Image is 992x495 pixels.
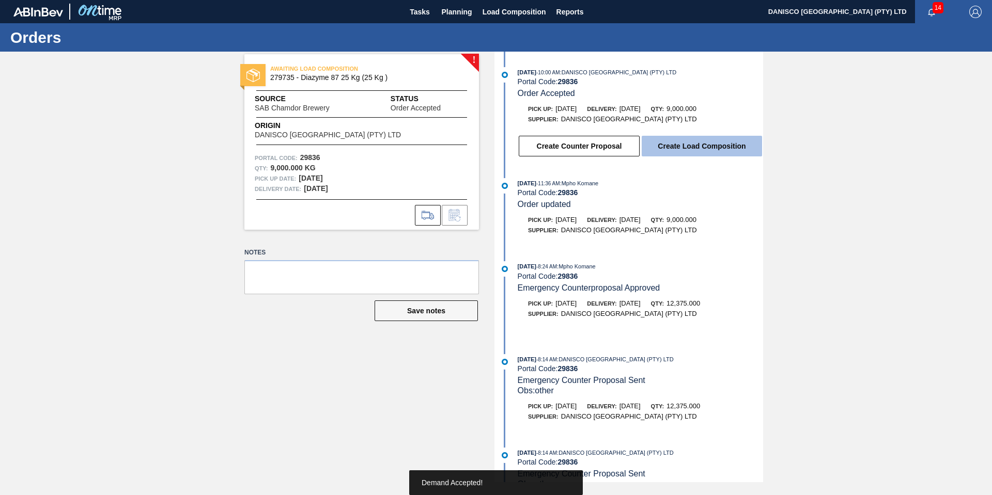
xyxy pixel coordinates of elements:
[246,69,260,82] img: status
[528,403,553,409] span: Pick up:
[502,452,508,458] img: atual
[536,70,560,75] span: - 10:00 AM
[667,402,700,410] span: 12,375.000
[555,299,577,307] span: [DATE]
[518,188,763,197] div: Portal Code:
[244,245,479,260] label: Notes
[442,6,472,18] span: Planning
[422,478,483,487] span: Demand Accepted!
[561,226,697,234] span: DANISCO [GEOGRAPHIC_DATA] (PTY) LTD
[651,300,664,307] span: Qty:
[651,106,664,112] span: Qty:
[528,217,553,223] span: Pick up:
[255,104,330,112] span: SAB Chamdor Brewery
[915,5,948,19] button: Notifications
[528,300,553,307] span: Pick up:
[561,115,697,123] span: DANISCO [GEOGRAPHIC_DATA] (PTY) LTD
[502,72,508,78] img: atual
[557,356,674,362] span: : DANISCO [GEOGRAPHIC_DATA] (PTY) LTD
[667,299,700,307] span: 12,375.000
[557,458,578,466] strong: 29836
[667,216,696,223] span: 9,000.000
[536,357,557,362] span: - 8:14 AM
[642,136,762,156] button: Create Load Composition
[557,188,578,197] strong: 29836
[528,227,559,233] span: Supplier:
[587,300,616,307] span: Delivery:
[483,6,546,18] span: Load Composition
[299,174,322,182] strong: [DATE]
[536,264,557,269] span: - 8:24 AM
[587,106,616,112] span: Delivery:
[561,412,697,420] span: DANISCO [GEOGRAPHIC_DATA] (PTY) LTD
[557,263,596,269] span: : Mpho Komane
[651,403,664,409] span: Qty:
[270,74,458,82] span: 279735 - Diazyme 87 25 Kg (25 Kg )
[555,402,577,410] span: [DATE]
[518,283,660,292] span: Emergency Counterproposal Approved
[528,311,559,317] span: Supplier:
[933,2,943,13] span: 14
[619,299,641,307] span: [DATE]
[619,105,641,113] span: [DATE]
[502,359,508,365] img: atual
[255,163,268,173] span: Qty :
[528,413,559,420] span: Supplier:
[557,272,578,280] strong: 29836
[561,310,697,317] span: DANISCO [GEOGRAPHIC_DATA] (PTY) LTD
[391,93,469,104] span: Status
[557,77,578,86] strong: 29836
[536,181,560,186] span: - 11:36 AM
[518,376,645,385] span: Emergency Counter Proposal Sent
[409,6,431,18] span: Tasks
[518,386,554,395] span: Obs: other
[557,450,674,456] span: : DANISCO [GEOGRAPHIC_DATA] (PTY) LTD
[587,217,616,223] span: Delivery:
[518,272,763,280] div: Portal Code:
[518,458,763,466] div: Portal Code:
[415,205,441,226] div: Go to Load Composition
[518,89,575,98] span: Order Accepted
[518,69,536,75] span: [DATE]
[518,356,536,362] span: [DATE]
[255,131,401,139] span: DANISCO [GEOGRAPHIC_DATA] (PTY) LTD
[619,402,641,410] span: [DATE]
[255,173,296,184] span: Pick up Date:
[556,6,584,18] span: Reports
[619,216,641,223] span: [DATE]
[442,205,468,226] div: Inform order change
[255,93,361,104] span: Source
[519,136,640,156] button: Create Counter Proposal
[270,63,415,74] span: AWAITING LOAD COMPOSITION
[969,6,982,18] img: Logout
[560,69,677,75] span: : DANISCO [GEOGRAPHIC_DATA] (PTY) LTD
[528,106,553,112] span: Pick up:
[304,184,328,193] strong: [DATE]
[518,364,763,373] div: Portal Code:
[518,180,536,186] span: [DATE]
[255,153,298,163] span: Portal Code:
[13,7,63,17] img: TNhmsLtSVTkK8tSr43FrP2fwEKptu5GPRR3wAAAABJRU5ErkJggg==
[375,300,478,321] button: Save notes
[518,450,536,456] span: [DATE]
[518,200,571,209] span: Order updated
[255,184,301,194] span: Delivery Date:
[555,105,577,113] span: [DATE]
[651,217,664,223] span: Qty:
[560,180,599,186] span: : Mpho Komane
[10,31,194,43] h1: Orders
[300,153,320,162] strong: 29836
[255,120,427,131] span: Origin
[557,364,578,373] strong: 29836
[587,403,616,409] span: Delivery:
[270,164,315,172] strong: 9,000.000 KG
[502,183,508,189] img: atual
[518,77,763,86] div: Portal Code:
[518,263,536,269] span: [DATE]
[528,116,559,122] span: Supplier:
[518,469,645,478] span: Emergency Counter Proposal Sent
[667,105,696,113] span: 9,000.000
[555,216,577,223] span: [DATE]
[536,450,557,456] span: - 8:14 AM
[502,266,508,272] img: atual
